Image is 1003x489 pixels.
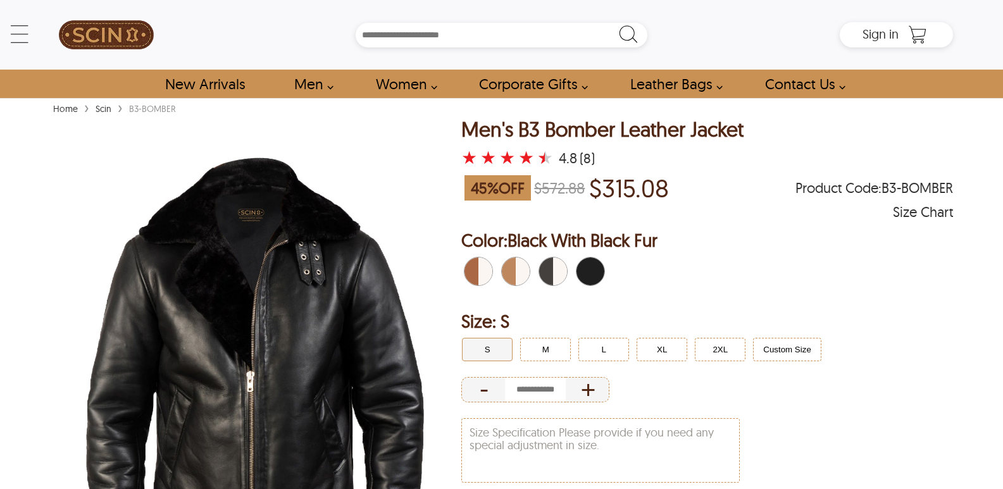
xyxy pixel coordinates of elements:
[893,206,953,218] div: Size Chart
[50,6,163,63] a: SCIN
[499,254,533,288] div: Distressed Brown
[536,254,570,288] div: Black With White Fur
[518,151,534,164] label: 4 rating
[151,70,259,98] a: Shop New Arrivals
[578,338,629,361] button: Click to select L
[751,70,852,98] a: contact-us
[795,182,953,194] span: Product Code: B3-BOMBER
[863,30,899,40] a: Sign in
[637,338,687,361] button: Click to select XL
[753,338,821,361] button: Click to select Custom Size
[863,26,899,42] span: Sign in
[589,173,669,202] p: Price of $315.08
[537,151,553,164] label: 5 rating
[118,96,123,118] span: ›
[92,103,115,115] a: Scin
[616,70,730,98] a: Shop Leather Bags
[905,25,930,44] a: Shopping Cart
[462,338,513,361] button: Click to select S
[580,152,595,164] div: (8)
[461,254,495,288] div: Brown
[520,338,571,361] button: Click to select M
[462,419,739,482] textarea: Size Specification Please provide if you need any special adjustment in size.
[461,149,556,167] a: Men's B3 Bomber Leather Jacket with a 4.75 Star Rating and 8 Product Review }
[280,70,340,98] a: shop men's leather jackets
[559,152,577,164] div: 4.8
[566,377,609,402] div: Increase Quantity of Item
[361,70,444,98] a: Shop Women Leather Jackets
[59,6,154,63] img: SCIN
[461,228,953,253] h2: Selected Color: by Black With Black Fur
[464,70,595,98] a: Shop Leather Corporate Gifts
[84,96,89,118] span: ›
[695,338,745,361] button: Click to select 2XL
[464,175,531,201] span: 45 % OFF
[480,151,496,164] label: 2 rating
[573,254,607,288] div: Black With Black Fur
[461,309,953,334] h2: Selected Filter by Size: S
[126,102,179,115] div: B3-BOMBER
[50,103,81,115] a: Home
[461,377,505,402] div: Decrease Quantity of Item
[461,151,477,164] label: 1 rating
[461,118,744,140] h1: Men's B3 Bomber Leather Jacket
[499,151,515,164] label: 3 rating
[508,229,657,251] span: Black With Black Fur
[534,178,585,197] strike: $572.88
